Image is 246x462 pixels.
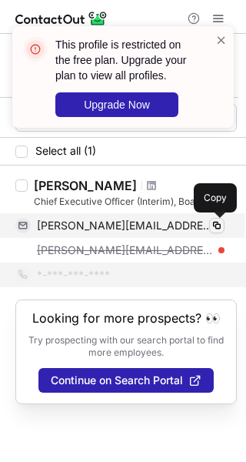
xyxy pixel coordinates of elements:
button: Continue on Search Portal [38,368,214,393]
span: [PERSON_NAME][EMAIL_ADDRESS][PERSON_NAME][DOMAIN_NAME] [37,219,213,233]
span: Continue on Search Portal [51,374,183,387]
span: [PERSON_NAME][EMAIL_ADDRESS][DOMAIN_NAME] [37,243,213,257]
img: ContactOut v5.3.10 [15,9,108,28]
header: Looking for more prospects? 👀 [32,311,221,325]
img: error [23,37,48,62]
span: Upgrade Now [84,99,150,111]
header: This profile is restricted on the free plan. Upgrade your plan to view all profiles. [55,37,197,83]
button: Upgrade Now [55,92,178,117]
div: [PERSON_NAME] [34,178,137,193]
div: Chief Executive Officer (Interim), Board of Directors [34,195,237,209]
p: Try prospecting with our search portal to find more employees. [27,334,225,359]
